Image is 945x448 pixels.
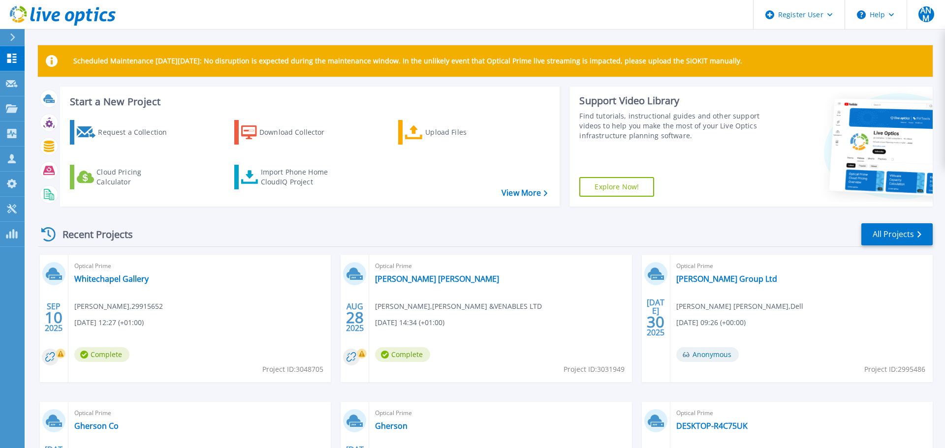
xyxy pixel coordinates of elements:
a: Request a Collection [70,120,180,145]
a: All Projects [861,223,933,245]
span: Project ID: 3031949 [564,364,625,375]
a: Upload Files [398,120,508,145]
span: ANM [918,6,934,22]
span: 30 [647,318,664,326]
a: Download Collector [234,120,344,145]
h3: Start a New Project [70,96,547,107]
span: Complete [74,347,129,362]
div: Find tutorials, instructional guides and other support videos to help you make the most of your L... [579,111,764,141]
div: Support Video Library [579,94,764,107]
div: Recent Projects [38,222,146,246]
span: Optical Prime [676,261,927,271]
span: [DATE] 12:27 (+01:00) [74,317,144,328]
span: 28 [346,313,364,322]
a: View More [502,188,547,198]
div: Cloud Pricing Calculator [96,167,175,187]
span: 10 [45,313,63,322]
div: AUG 2025 [346,299,364,335]
span: Optical Prime [375,408,626,418]
a: Cloud Pricing Calculator [70,165,180,189]
span: Optical Prime [74,408,325,418]
span: Project ID: 3048705 [262,364,323,375]
span: [PERSON_NAME] [PERSON_NAME] , Dell [676,301,803,312]
div: [DATE] 2025 [646,299,665,335]
div: Upload Files [425,122,504,142]
span: Anonymous [676,347,739,362]
span: [DATE] 09:26 (+00:00) [676,317,746,328]
span: Optical Prime [74,261,325,271]
span: Optical Prime [676,408,927,418]
div: Import Phone Home CloudIQ Project [261,167,338,187]
span: Project ID: 2995486 [864,364,925,375]
span: Complete [375,347,430,362]
a: DESKTOP-R4C75UK [676,421,748,431]
p: Scheduled Maintenance [DATE][DATE]: No disruption is expected during the maintenance window. In t... [73,57,742,65]
a: Explore Now! [579,177,654,197]
a: Gherson Co [74,421,119,431]
a: [PERSON_NAME] [PERSON_NAME] [375,274,499,284]
span: Optical Prime [375,261,626,271]
a: [PERSON_NAME] Group Ltd [676,274,777,284]
div: Download Collector [259,122,338,142]
span: [DATE] 14:34 (+01:00) [375,317,444,328]
span: [PERSON_NAME] , [PERSON_NAME] &VENABLES LTD [375,301,542,312]
a: Whitechapel Gallery [74,274,149,284]
a: Gherson [375,421,408,431]
div: SEP 2025 [44,299,63,335]
span: [PERSON_NAME] , 29915652 [74,301,163,312]
div: Request a Collection [98,122,177,142]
